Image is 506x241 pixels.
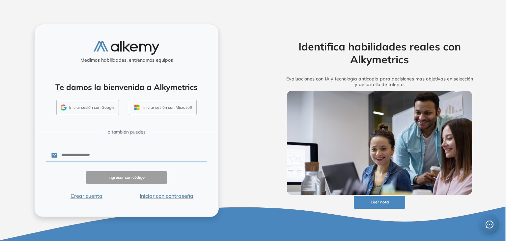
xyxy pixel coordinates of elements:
[61,105,67,110] img: GMAIL_ICON
[287,91,472,195] img: img-more-info
[486,221,493,228] span: message
[94,41,159,55] img: logo-alkemy
[277,76,482,87] h5: Evaluaciones con IA y tecnología anticopia para decisiones más objetivas en selección y desarroll...
[56,100,119,115] button: Iniciar sesión con Google
[46,192,126,200] button: Crear cuenta
[277,40,482,66] h2: Identifica habilidades reales con Alkymetrics
[37,57,216,63] h5: Medimos habilidades, entrenamos equipos
[354,196,405,209] button: Leer nota
[108,129,146,136] span: o también puedes
[133,104,141,111] img: OUTLOOK_ICON
[126,192,207,200] button: Iniciar con contraseña
[43,82,210,92] h4: Te damos la bienvenida a Alkymetrics
[129,100,197,115] button: Iniciar sesión con Microsoft
[86,171,167,184] button: Ingresar con código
